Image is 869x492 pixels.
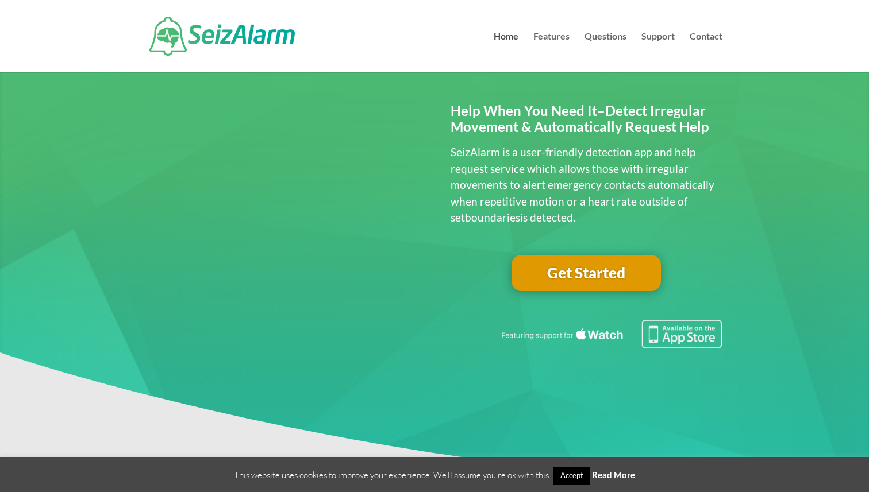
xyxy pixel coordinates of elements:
a: Home [494,32,518,72]
a: Support [641,32,675,72]
img: SeizAlarm [149,17,295,56]
a: Read More [592,470,635,480]
span: boundaries [465,211,520,224]
h2: Help When You Need It–Detect Irregular Movement & Automatically Request Help [451,103,722,142]
a: Featuring seizure detection support for the Apple Watch [499,338,722,351]
a: Questions [585,32,626,72]
a: Get Started [512,255,661,292]
span: This website uses cookies to improve your experience. We'll assume you're ok with this. [234,470,635,481]
a: Accept [553,467,590,485]
a: Contact [690,32,722,72]
img: Seizure detection available in the Apple App Store. [499,320,722,348]
p: SeizAlarm is a user-friendly detection app and help request service which allows those with irreg... [451,144,722,226]
a: Features [533,32,570,72]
